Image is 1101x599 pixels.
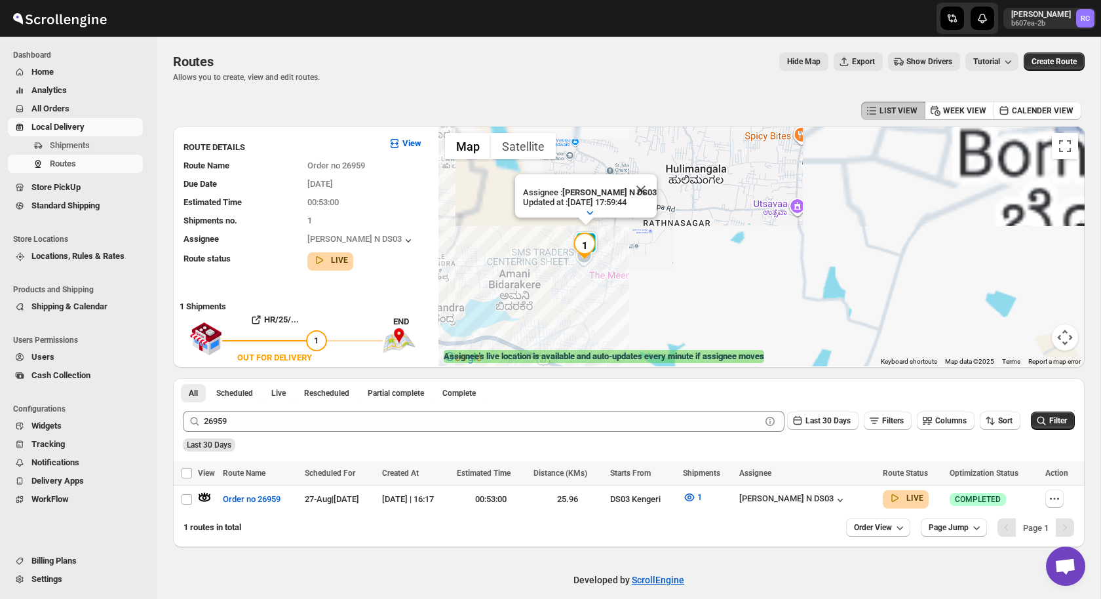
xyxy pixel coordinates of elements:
span: 1 [307,216,312,225]
span: Action [1045,469,1068,478]
span: Map data ©2025 [945,358,994,365]
button: Notifications [8,454,143,472]
span: 1 [697,492,702,502]
span: Rahul Chopra [1076,9,1094,28]
b: View [402,138,421,148]
button: Export [834,52,883,71]
span: Store PickUp [31,182,81,192]
span: All Orders [31,104,69,113]
button: [PERSON_NAME] N DS03 [739,493,847,507]
span: Live [271,388,286,398]
span: Last 30 Days [187,440,231,450]
button: Show Drivers [888,52,960,71]
button: Billing Plans [8,552,143,570]
span: Partial complete [368,388,424,398]
span: Scheduled For [305,469,355,478]
span: Configurations [13,404,148,414]
button: HR/25/... [222,309,327,330]
a: Report a map error [1028,358,1081,365]
span: Route status [183,254,231,263]
button: Show satellite imagery [491,133,556,159]
button: Widgets [8,417,143,435]
span: Create Route [1032,56,1077,67]
span: WEEK VIEW [943,106,986,116]
div: 1 [571,233,598,259]
button: Columns [917,412,975,430]
button: Shipping & Calendar [8,298,143,316]
button: Filter [1031,412,1075,430]
span: Complete [442,388,476,398]
span: Last 30 Days [805,416,851,425]
p: Allows you to create, view and edit routes. [173,72,320,83]
span: Routes [50,159,76,168]
button: User menu [1003,8,1096,29]
a: Terms (opens in new tab) [1002,358,1020,365]
span: Dashboard [13,50,148,60]
span: Standard Shipping [31,201,100,210]
span: Starts From [610,469,651,478]
span: Filters [882,416,904,425]
span: Sort [998,416,1013,425]
span: Cash Collection [31,370,90,380]
button: Delivery Apps [8,472,143,490]
nav: Pagination [997,518,1074,537]
button: Home [8,63,143,81]
button: Map action label [779,52,828,71]
span: Tracking [31,439,65,449]
span: Assignee [739,469,771,478]
button: Tracking [8,435,143,454]
button: Settings [8,570,143,589]
img: trip_end.png [383,328,415,353]
button: All Orders [8,100,143,118]
button: All routes [181,384,206,402]
span: Shipping & Calendar [31,301,107,311]
span: Widgets [31,421,62,431]
div: 00:53:00 [457,493,526,506]
button: Analytics [8,81,143,100]
span: Page Jump [929,522,969,533]
span: Order View [854,522,892,533]
span: Routes [173,54,214,69]
b: 1 [1044,523,1049,533]
button: Order no 26959 [215,489,288,510]
span: Assignee [183,234,219,244]
span: Estimated Time [183,197,242,207]
span: Due Date [183,179,217,189]
div: [PERSON_NAME] N DS03 [307,234,415,247]
p: [PERSON_NAME] [1011,9,1071,20]
b: LIVE [331,256,348,265]
button: LIVE [313,254,348,267]
button: Toggle fullscreen view [1052,133,1078,159]
button: View [380,133,429,154]
button: Keyboard shortcuts [881,357,937,366]
span: Shipments no. [183,216,237,225]
span: Shipments [50,140,90,150]
b: 1 Shipments [173,295,226,311]
img: Google [442,349,485,366]
span: Shipments [683,469,720,478]
span: Estimated Time [457,469,511,478]
span: Distance (KMs) [533,469,587,478]
button: Show street map [445,133,491,159]
a: ScrollEngine [632,575,684,585]
button: Users [8,348,143,366]
button: Filters [864,412,912,430]
button: Order View [846,518,910,537]
button: Locations, Rules & Rates [8,247,143,265]
button: CALENDER VIEW [994,102,1081,120]
span: Page [1023,523,1049,533]
button: LIVE [888,492,923,505]
span: Analytics [31,85,67,95]
button: Close [625,174,657,206]
span: Optimization Status [950,469,1018,478]
div: 25.96 [533,493,602,506]
button: Cash Collection [8,366,143,385]
span: 27-Aug | [DATE] [305,494,359,504]
span: Locations, Rules & Rates [31,251,125,261]
img: shop.svg [189,313,222,364]
button: WorkFlow [8,490,143,509]
button: Sort [980,412,1020,430]
span: Home [31,67,54,77]
span: Route Status [883,469,928,478]
span: 00:53:00 [307,197,339,207]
